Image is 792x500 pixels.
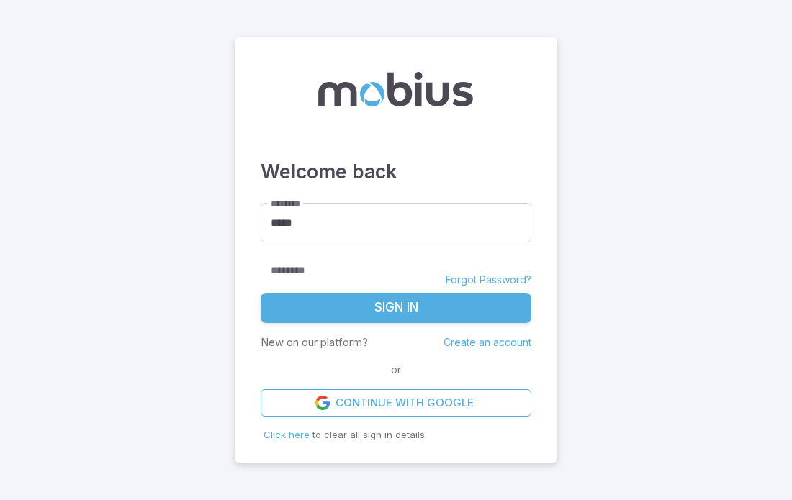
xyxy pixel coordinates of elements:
p: to clear all sign in details. [264,428,528,442]
h3: Welcome back [261,157,531,186]
a: Continue with Google [261,389,531,417]
button: Sign In [261,293,531,323]
span: Click here [264,429,310,440]
p: New on our platform? [261,335,368,350]
a: Forgot Password? [446,273,531,287]
span: or [387,362,405,378]
a: Create an account [444,336,531,348]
